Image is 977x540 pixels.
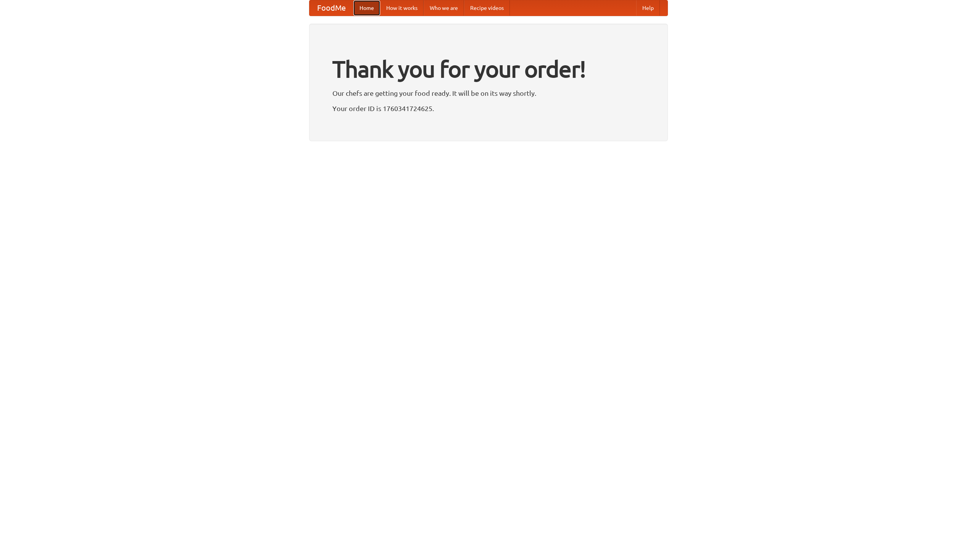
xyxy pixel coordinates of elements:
[424,0,464,16] a: Who we are
[636,0,660,16] a: Help
[332,103,645,114] p: Your order ID is 1760341724625.
[332,87,645,99] p: Our chefs are getting your food ready. It will be on its way shortly.
[464,0,510,16] a: Recipe videos
[332,51,645,87] h1: Thank you for your order!
[380,0,424,16] a: How it works
[310,0,353,16] a: FoodMe
[353,0,380,16] a: Home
